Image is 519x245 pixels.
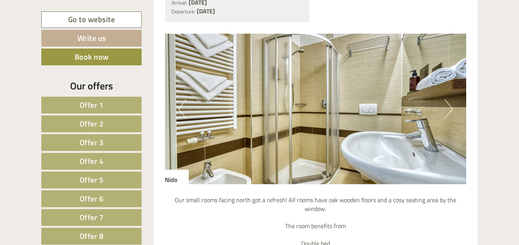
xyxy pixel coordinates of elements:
button: Previous [178,99,186,118]
a: Write us [41,30,142,47]
span: Offer 1 [80,99,104,111]
a: Go to website [41,11,142,28]
button: Send [261,198,302,215]
span: Offer 8 [80,230,104,242]
small: Departure: [171,8,195,15]
div: Hello, how can we help you? [6,21,89,44]
span: Offer 2 [80,118,104,130]
div: Nido [165,170,189,184]
small: 12:18 [11,37,85,42]
span: Offer 4 [80,155,104,167]
div: [DATE] [137,6,164,19]
button: Next [445,99,453,118]
span: Offer 5 [80,174,104,186]
span: Offer 7 [80,211,104,223]
span: Offer 3 [80,136,104,148]
span: Offer 6 [80,193,104,204]
a: Book now [41,49,142,65]
div: Our offers [41,79,142,93]
img: image [165,34,467,184]
div: [GEOGRAPHIC_DATA] [11,22,85,28]
b: [DATE] [197,6,215,16]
